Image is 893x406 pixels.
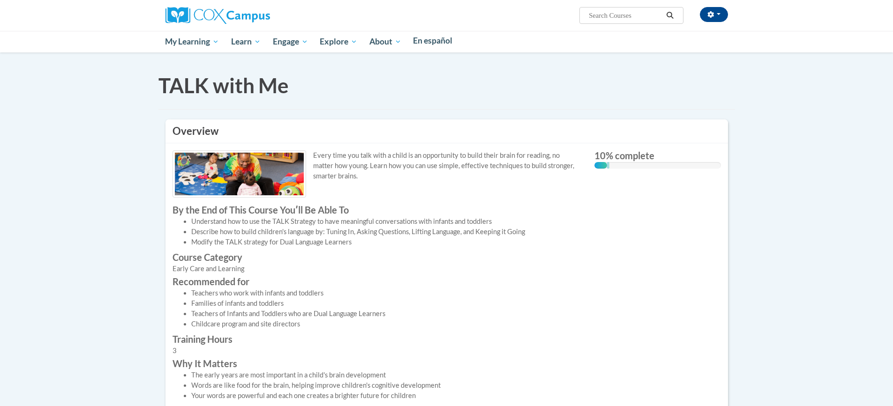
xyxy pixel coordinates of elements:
[594,162,607,169] div: 10% complete
[173,334,580,344] label: Training Hours
[151,31,742,52] div: Main menu
[165,7,270,24] img: Cox Campus
[407,31,459,51] a: En español
[159,31,225,52] a: My Learning
[191,380,580,391] li: Words are like food for the brain, helping improve children's cognitive development
[607,162,609,169] div: 0.001%
[663,10,677,21] button: Search
[165,36,219,47] span: My Learning
[363,31,407,52] a: About
[173,124,721,139] h3: Overview
[191,391,580,401] li: Your words are powerful and each one creates a brighter future for children
[191,370,580,380] li: The early years are most important in a child's brain development
[413,36,452,45] span: En español
[273,36,308,47] span: Engage
[191,237,580,247] li: Modify the TALK strategy for Dual Language Learners
[173,205,580,215] label: By the End of This Course Youʹll Be Able To
[173,150,306,198] img: Course logo image
[369,36,401,47] span: About
[267,31,314,52] a: Engage
[231,36,261,47] span: Learn
[191,227,580,237] li: Describe how to build children's language by: Tuning In, Asking Questions, Lifting Language, and ...
[191,319,580,329] li: Childcare program and site directors
[165,11,270,19] a: Cox Campus
[173,264,580,274] div: Early Care and Learning
[173,358,580,369] label: Why It Matters
[588,10,663,21] input: Search Courses
[225,31,267,52] a: Learn
[320,36,357,47] span: Explore
[191,216,580,227] li: Understand how to use the TALK Strategy to have meaningful conversations with infants and toddlers
[314,31,363,52] a: Explore
[700,7,728,22] button: Account Settings
[191,309,580,319] li: Teachers of Infants and Toddlers who are Dual Language Learners
[594,150,721,161] label: 10% complete
[191,298,580,309] li: Families of infants and toddlers
[666,12,674,19] i: 
[173,346,580,356] div: 3
[158,73,289,97] span: TALK with Me
[191,288,580,298] li: Teachers who work with infants and toddlers
[173,150,580,181] p: Every time you talk with a child is an opportunity to build their brain for reading, no matter ho...
[173,252,580,262] label: Course Category
[173,276,580,287] label: Recommended for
